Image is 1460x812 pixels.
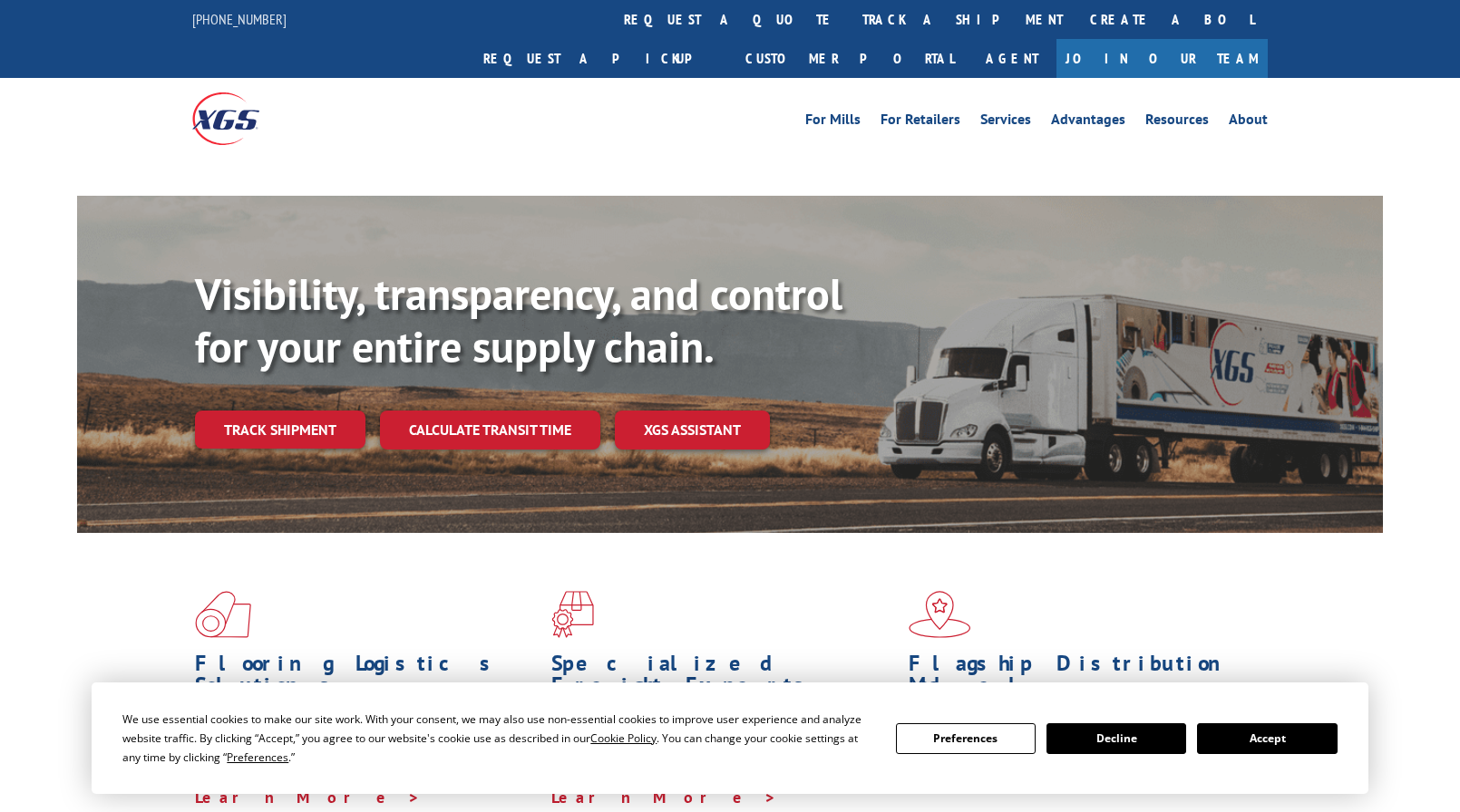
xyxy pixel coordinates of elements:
[909,652,1251,705] h1: Flagship Distribution Model
[195,266,842,374] b: Visibility, transparency, and control for your entire supply chain.
[881,112,960,132] a: For Retailers
[909,591,971,638] img: xgs-icon-flagship-distribution-model-red
[551,787,777,807] a: Learn More >
[805,112,861,132] a: For Mills
[551,652,894,705] h1: Specialized Freight Experts
[1145,112,1209,132] a: Resources
[92,682,1368,794] div: Cookie Consent Prompt
[470,39,732,78] a: Request a pickup
[551,591,594,638] img: xgs-icon-focused-on-flooring-red
[1197,723,1337,754] button: Accept
[896,723,1036,754] button: Preferences
[380,411,600,449] a: Calculate transit time
[195,787,421,807] a: Learn More >
[732,39,968,78] a: Customer Portal
[195,652,538,705] h1: Flooring Logistics Solutions
[122,710,873,767] div: We use essential cookies to make our site work. With your consent, we may also use non-essential ...
[1229,112,1268,132] a: About
[980,112,1031,132] a: Services
[615,411,770,449] a: XGS ASSISTANT
[968,39,1056,78] a: Agent
[1046,723,1186,754] button: Decline
[195,591,251,638] img: xgs-icon-total-supply-chain-intelligence-red
[195,411,365,449] a: Track shipment
[227,749,288,765] span: Preferences
[590,730,657,746] span: Cookie Policy
[192,10,287,28] a: [PHONE_NUMBER]
[1056,39,1268,78] a: Join Our Team
[1051,112,1125,132] a: Advantages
